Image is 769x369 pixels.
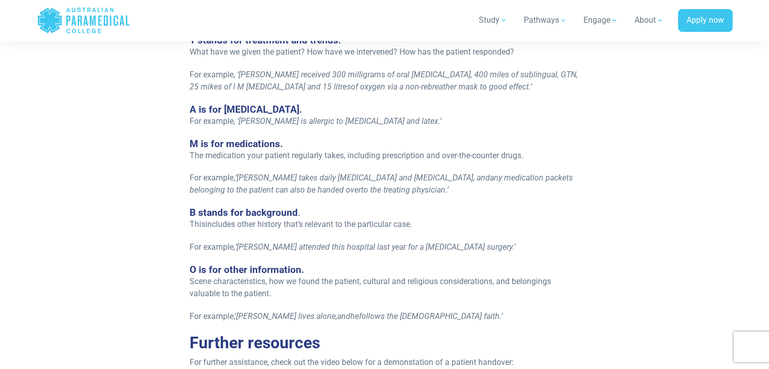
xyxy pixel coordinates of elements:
[190,116,235,126] span: For example,
[361,185,448,195] span: to the treating physician.’
[337,311,350,321] span: and
[190,70,235,79] span: For example,
[190,275,580,300] p: Scene characteristics, how we found the patient, cultural and religious considerations, and belon...
[577,6,624,34] a: Engage
[359,311,500,321] span: follows the [DEMOGRAPHIC_DATA] faith
[190,207,298,218] span: B stands for background
[237,116,239,126] span: ‘
[237,70,239,79] span: ‘
[190,311,235,321] span: For example,
[336,311,337,321] span: ,
[473,6,514,34] a: Study
[239,116,438,126] span: [PERSON_NAME] is allergic to [MEDICAL_DATA] and latex
[190,151,523,160] span: The medication your patient regularly takes, including prescription and over-the-counter drugs.
[190,47,514,57] span: What have we given the patient? How have we intervened? How has the patient responded?
[235,173,490,182] span: ‘[PERSON_NAME] takes daily [MEDICAL_DATA] and [MEDICAL_DATA], and
[190,242,235,252] span: For example,
[500,311,503,321] span: .’
[351,82,529,91] span: of oxygen via a non-rebreather mask to good effect
[190,104,302,115] span: A is for [MEDICAL_DATA].
[190,219,205,229] span: This
[628,6,670,34] a: About
[190,173,235,182] span: For example,
[678,9,733,32] a: Apply now
[529,82,532,91] span: .’
[190,138,283,150] span: M is for medications.
[235,242,515,252] span: ‘[PERSON_NAME] attended this hospital last year for a [MEDICAL_DATA] surgery.’
[37,4,130,37] a: Australian Paramedical College
[190,356,580,368] p: For further assistance, check out the video below for a demonstation of a patient handover:
[236,311,336,321] span: [PERSON_NAME] lives alone
[298,207,300,218] span: .
[350,311,359,321] span: he
[190,70,578,91] span: [PERSON_NAME] received 300 milligrams of oral [MEDICAL_DATA], 400 miles of sublingual, GTN, 25 mi...
[205,219,412,229] span: includes other history that’s relevant to the particular case.
[235,311,236,321] span: ‘
[438,116,441,126] span: .’
[190,264,304,275] span: O is for other information.
[518,6,573,34] a: Pathways
[190,333,580,352] h2: Further resources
